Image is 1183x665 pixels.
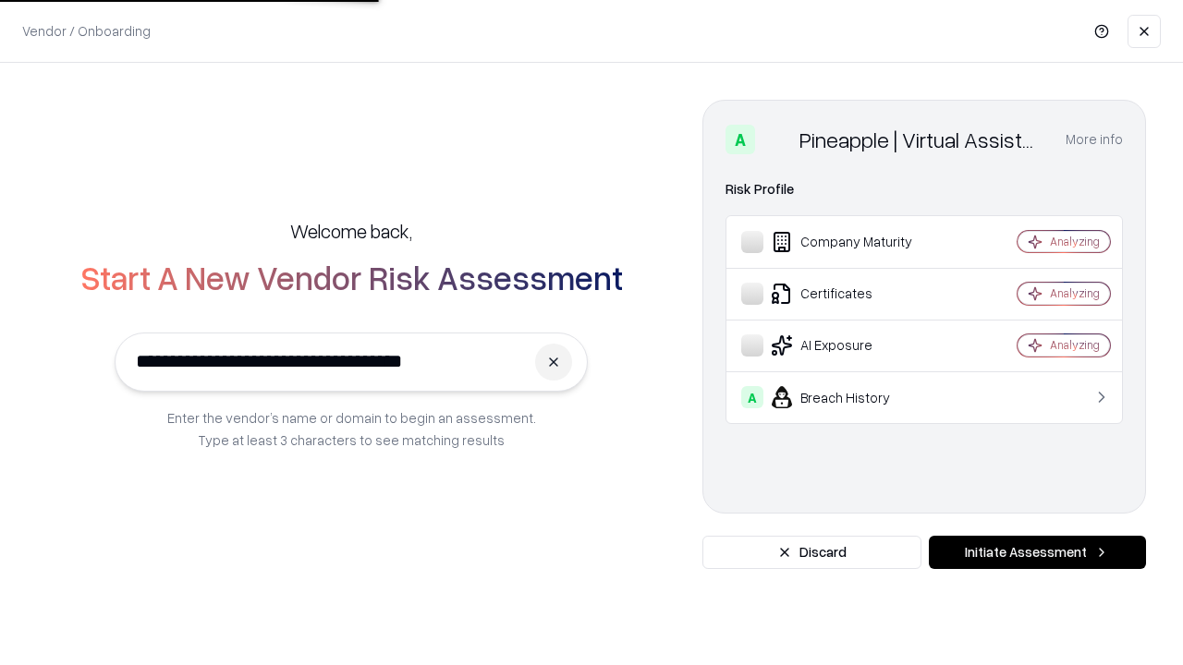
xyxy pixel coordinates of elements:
[741,334,962,357] div: AI Exposure
[762,125,792,154] img: Pineapple | Virtual Assistant Agency
[741,386,962,408] div: Breach History
[1050,285,1100,301] div: Analyzing
[80,259,623,296] h2: Start A New Vendor Risk Assessment
[702,536,921,569] button: Discard
[741,283,962,305] div: Certificates
[741,231,962,253] div: Company Maturity
[799,125,1043,154] div: Pineapple | Virtual Assistant Agency
[1066,123,1123,156] button: More info
[726,178,1123,200] div: Risk Profile
[726,125,755,154] div: A
[1050,234,1100,249] div: Analyzing
[929,536,1146,569] button: Initiate Assessment
[22,21,151,41] p: Vendor / Onboarding
[1050,337,1100,353] div: Analyzing
[290,218,412,244] h5: Welcome back,
[167,406,536,451] p: Enter the vendor’s name or domain to begin an assessment. Type at least 3 characters to see match...
[741,386,763,408] div: A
